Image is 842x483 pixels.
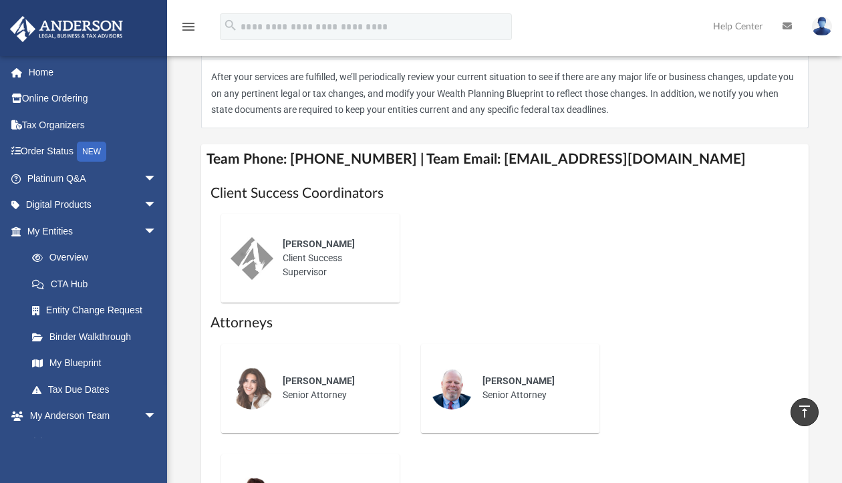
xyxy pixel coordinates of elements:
a: Digital Productsarrow_drop_down [9,192,177,218]
h1: Client Success Coordinators [210,184,799,203]
a: CTA Hub [19,271,177,297]
span: arrow_drop_down [144,165,170,192]
a: Order StatusNEW [9,138,177,166]
p: After your services are fulfilled, we’ll periodically review your current situation to see if the... [211,69,799,118]
h1: Attorneys [210,313,799,333]
i: vertical_align_top [797,404,813,420]
a: Online Ordering [9,86,177,112]
img: thumbnail [231,367,273,410]
a: My Anderson Teamarrow_drop_down [9,403,170,430]
span: [PERSON_NAME] [283,375,355,386]
span: arrow_drop_down [144,403,170,430]
a: Entity Change Request [19,297,177,324]
img: Anderson Advisors Platinum Portal [6,16,127,42]
a: menu [180,25,196,35]
a: Tax Organizers [9,112,177,138]
a: Overview [19,245,177,271]
a: My Entitiesarrow_drop_down [9,218,177,245]
span: [PERSON_NAME] [283,238,355,249]
div: NEW [77,142,106,162]
i: search [223,18,238,33]
a: Binder Walkthrough [19,323,177,350]
h4: Team Phone: [PHONE_NUMBER] | Team Email: [EMAIL_ADDRESS][DOMAIN_NAME] [201,144,809,174]
a: My Anderson Team [19,429,164,456]
a: My Blueprint [19,350,170,377]
a: Tax Due Dates [19,376,177,403]
img: thumbnail [231,237,273,280]
span: arrow_drop_down [144,192,170,219]
a: Home [9,59,177,86]
span: arrow_drop_down [144,218,170,245]
a: Platinum Q&Aarrow_drop_down [9,165,177,192]
i: menu [180,19,196,35]
a: vertical_align_top [791,398,819,426]
img: thumbnail [430,367,473,410]
div: Senior Attorney [273,365,390,412]
div: Senior Attorney [473,365,590,412]
img: User Pic [812,17,832,36]
span: [PERSON_NAME] [482,375,555,386]
div: BCP [201,59,809,128]
div: Client Success Supervisor [273,228,390,289]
